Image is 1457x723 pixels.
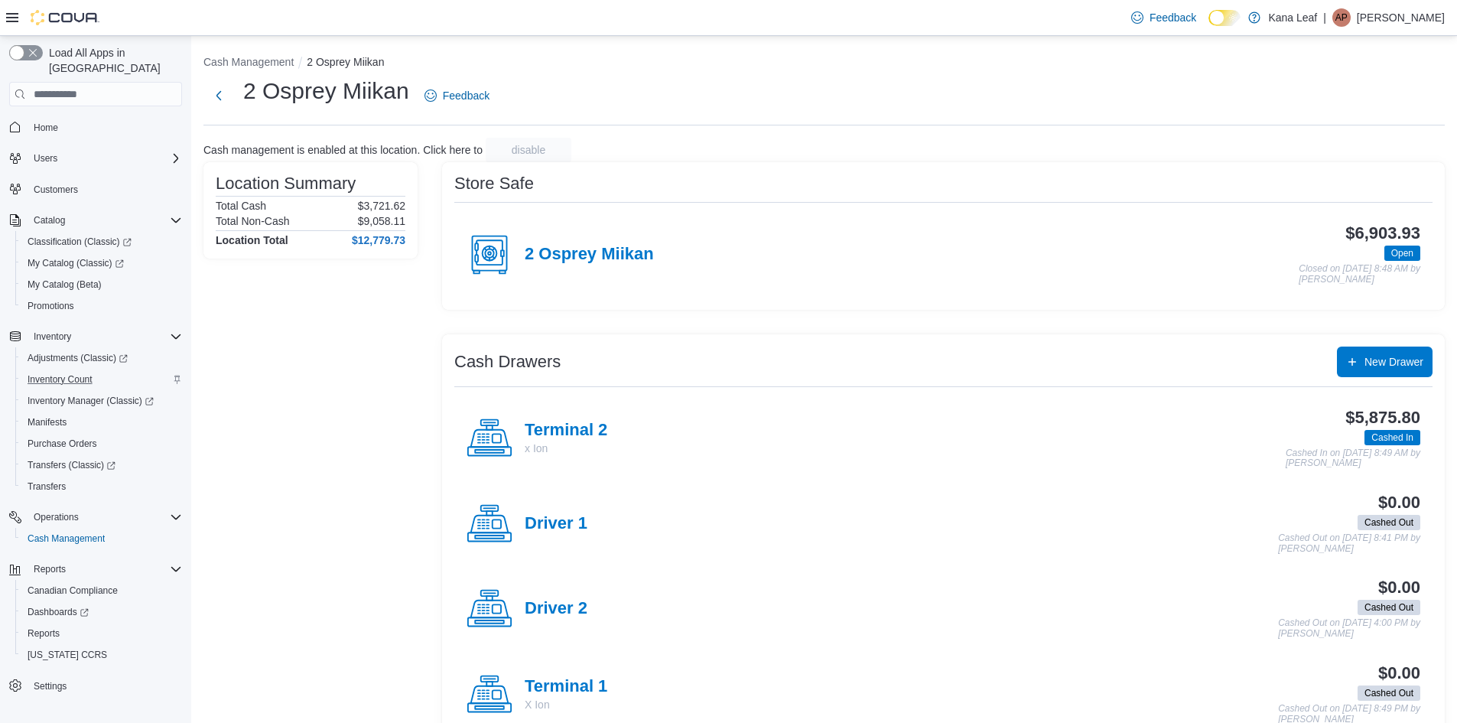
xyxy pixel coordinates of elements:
button: Home [3,116,188,138]
span: Promotions [21,297,182,315]
span: Washington CCRS [21,646,182,664]
h4: Driver 1 [525,514,587,534]
h3: $0.00 [1378,664,1420,682]
span: [US_STATE] CCRS [28,649,107,661]
a: Transfers [21,477,72,496]
a: Transfers (Classic) [15,454,188,476]
h3: Cash Drawers [454,353,561,371]
span: Cashed Out [1364,516,1413,529]
span: Cashed Out [1358,600,1420,615]
span: Inventory [34,331,71,343]
span: Settings [34,680,67,692]
button: Reports [28,560,72,578]
p: Kana Leaf [1268,8,1317,27]
button: Manifests [15,412,188,433]
h3: Location Summary [216,174,356,193]
span: Reports [21,624,182,643]
span: Purchase Orders [28,438,97,450]
div: Avery Pitawanakwat [1332,8,1351,27]
a: Canadian Compliance [21,581,124,600]
span: Transfers (Classic) [21,456,182,474]
span: Cash Management [28,532,105,545]
p: X Ion [525,697,607,712]
span: Dashboards [28,606,89,618]
h3: Store Safe [454,174,534,193]
span: Classification (Classic) [21,233,182,251]
span: Feedback [1150,10,1196,25]
span: Inventory Count [28,373,93,386]
p: Cashed In on [DATE] 8:49 AM by [PERSON_NAME] [1286,448,1420,469]
a: My Catalog (Classic) [21,254,130,272]
button: Inventory [3,326,188,347]
p: Closed on [DATE] 8:48 AM by [PERSON_NAME] [1299,264,1420,285]
a: Inventory Manager (Classic) [21,392,160,410]
p: Cashed Out on [DATE] 4:00 PM by [PERSON_NAME] [1278,618,1420,639]
span: Canadian Compliance [21,581,182,600]
h4: $12,779.73 [352,234,405,246]
button: Operations [3,506,188,528]
button: [US_STATE] CCRS [15,644,188,666]
button: Inventory Count [15,369,188,390]
span: Inventory Manager (Classic) [21,392,182,410]
a: Reports [21,624,66,643]
h3: $6,903.93 [1345,224,1420,243]
p: [PERSON_NAME] [1357,8,1445,27]
span: My Catalog (Classic) [21,254,182,272]
span: Cashed Out [1358,686,1420,701]
h4: Terminal 1 [525,677,607,697]
span: Users [34,152,57,164]
p: $9,058.11 [358,215,405,227]
button: disable [486,138,571,162]
h4: Location Total [216,234,288,246]
a: Purchase Orders [21,435,103,453]
button: Reports [15,623,188,644]
span: Operations [28,508,182,526]
span: Customers [34,184,78,196]
a: Adjustments (Classic) [21,349,134,367]
a: Manifests [21,413,73,432]
span: Transfers [21,477,182,496]
h4: Driver 2 [525,599,587,619]
span: Adjustments (Classic) [28,352,128,364]
span: Dashboards [21,603,182,621]
span: Manifests [28,416,67,428]
h1: 2 Osprey Miikan [243,76,409,106]
span: Operations [34,511,79,523]
a: [US_STATE] CCRS [21,646,113,664]
button: Canadian Compliance [15,580,188,601]
button: New Drawer [1337,347,1433,377]
button: Catalog [3,210,188,231]
span: Transfers [28,480,66,493]
a: My Catalog (Classic) [15,252,188,274]
button: Users [3,148,188,169]
span: Canadian Compliance [28,585,118,597]
p: Cashed Out on [DATE] 8:41 PM by [PERSON_NAME] [1278,533,1420,554]
button: Transfers [15,476,188,497]
h3: $0.00 [1378,493,1420,512]
span: AP [1335,8,1348,27]
a: Dashboards [15,601,188,623]
button: Operations [28,508,85,526]
button: Next [203,80,234,111]
span: disable [512,142,545,158]
span: Transfers (Classic) [28,459,115,471]
span: Load All Apps in [GEOGRAPHIC_DATA] [43,45,182,76]
a: Feedback [418,80,496,111]
a: Classification (Classic) [21,233,138,251]
span: Feedback [443,88,489,103]
span: Catalog [34,214,65,226]
p: $3,721.62 [358,200,405,212]
button: Customers [3,178,188,200]
button: 2 Osprey Miikan [307,56,384,68]
span: Customers [28,180,182,199]
span: New Drawer [1364,354,1423,370]
button: Users [28,149,63,168]
span: Purchase Orders [21,435,182,453]
button: Promotions [15,295,188,317]
span: Classification (Classic) [28,236,132,248]
span: Catalog [28,211,182,230]
h4: Terminal 2 [525,421,607,441]
span: Cashed Out [1364,686,1413,700]
span: Cashed In [1371,431,1413,445]
span: Inventory Count [21,370,182,389]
